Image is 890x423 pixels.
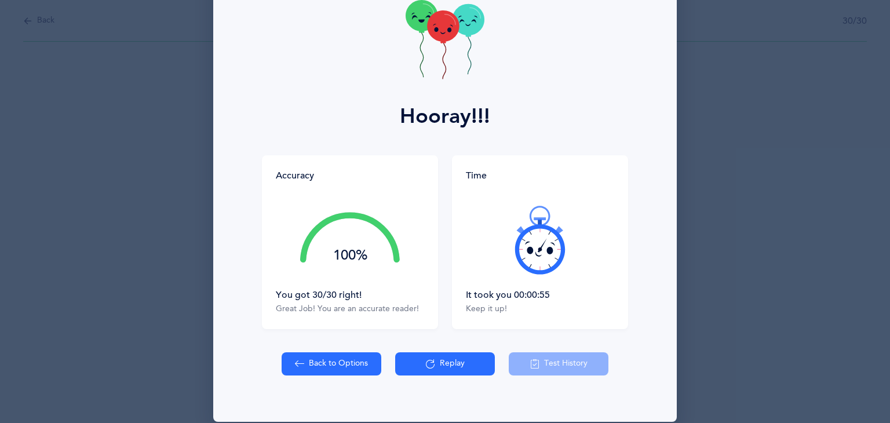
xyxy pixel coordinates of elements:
div: You got 30/30 right! [276,289,424,301]
div: 100% [300,249,400,262]
div: Great Job! You are an accurate reader! [276,304,424,315]
div: Keep it up! [466,304,614,315]
div: Hooray!!! [400,101,490,132]
button: Replay [395,352,495,375]
div: It took you 00:00:55 [466,289,614,301]
button: Back to Options [282,352,381,375]
div: Time [466,169,614,182]
div: Accuracy [276,169,314,182]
